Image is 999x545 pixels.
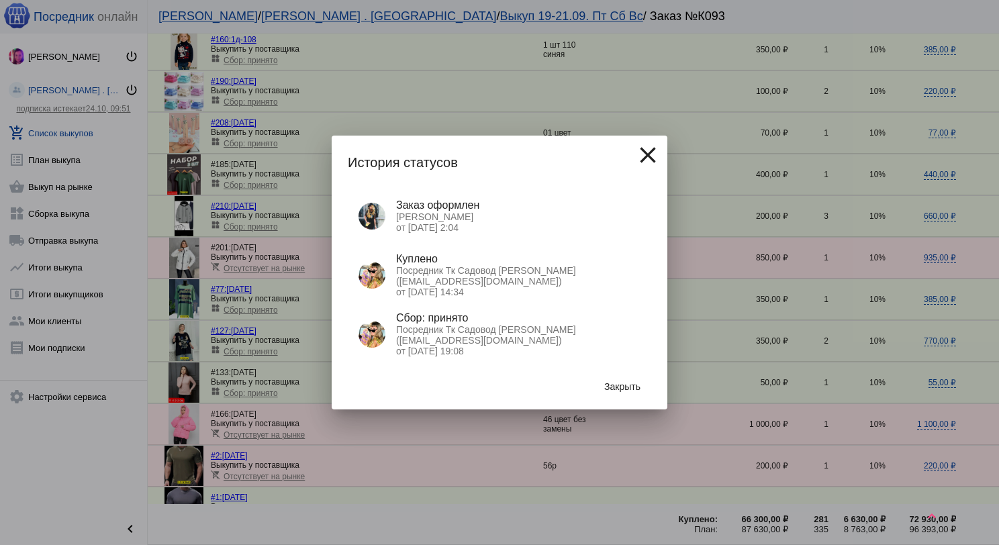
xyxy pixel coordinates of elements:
[396,222,640,233] p: от [DATE] 2:04
[359,203,385,230] img: -b3CGEZm7JiWNz4MSe0vK8oszDDqK_yjx-I-Zpe58LR35vGIgXxFA2JGcGbEMVaWNP5BujAwwLFBmyesmt8751GY.jpg
[396,287,640,297] p: от [DATE] 14:34
[359,321,385,348] img: klfIT1i2k3saJfNGA6XPqTU7p5ZjdXiiDsm8fFA7nihaIQp9Knjm0Fohy3f__4ywE27KCYV1LPWaOQBexqZpekWk.jpg
[396,211,640,222] p: [PERSON_NAME]
[396,265,640,287] p: Посредник Тк Садовод [PERSON_NAME] ([EMAIL_ADDRESS][DOMAIN_NAME])
[924,508,940,524] mat-icon: keyboard_arrow_up
[396,199,640,211] div: Заказ оформлен
[604,381,640,392] span: Закрыть
[396,312,640,324] div: Сбор: принято
[396,253,640,265] div: Куплено
[396,324,640,346] p: Посредник Тк Садовод [PERSON_NAME] ([EMAIL_ADDRESS][DOMAIN_NAME])
[593,375,651,399] button: Закрыть
[348,152,651,173] h2: История статусов
[396,346,640,356] p: от [DATE] 19:08
[634,142,661,168] mat-icon: close
[359,262,385,289] img: klfIT1i2k3saJfNGA6XPqTU7p5ZjdXiiDsm8fFA7nihaIQp9Knjm0Fohy3f__4ywE27KCYV1LPWaOQBexqZpekWk.jpg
